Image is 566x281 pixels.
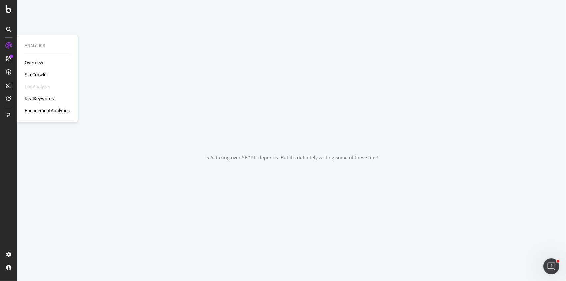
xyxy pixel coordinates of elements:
a: SiteCrawler [25,71,48,78]
a: EngagementAnalytics [25,107,70,114]
iframe: Intercom live chat [543,258,559,274]
div: animation [268,120,316,144]
a: RealKeywords [25,95,54,102]
div: Is AI taking over SEO? It depends. But it’s definitely writing some of these tips! [205,154,378,161]
a: Overview [25,59,43,66]
div: LogAnalyzer [25,83,50,90]
div: Analytics [25,43,70,48]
